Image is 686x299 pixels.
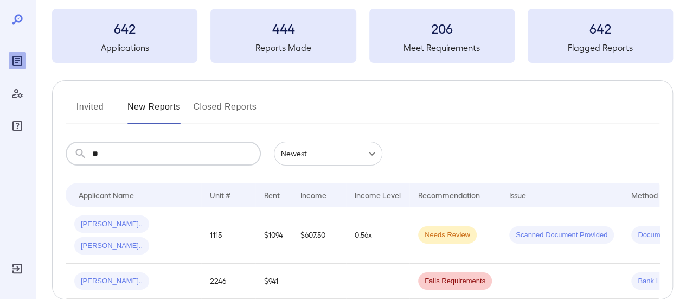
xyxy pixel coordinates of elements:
[528,41,673,54] h5: Flagged Reports
[9,260,26,277] div: Log Out
[369,20,515,37] h3: 206
[509,188,527,201] div: Issue
[210,41,356,54] h5: Reports Made
[194,98,257,124] button: Closed Reports
[74,241,149,251] span: [PERSON_NAME]..
[74,219,149,230] span: [PERSON_NAME]..
[264,188,281,201] div: Rent
[631,276,675,287] span: Bank Link
[74,276,149,287] span: [PERSON_NAME]..
[52,9,673,63] summary: 642Applications444Reports Made206Meet Requirements642Flagged Reports
[418,188,480,201] div: Recommendation
[355,188,401,201] div: Income Level
[300,188,326,201] div: Income
[9,85,26,102] div: Manage Users
[509,230,614,240] span: Scanned Document Provided
[346,207,409,264] td: 0.56x
[255,207,292,264] td: $1094
[369,41,515,54] h5: Meet Requirements
[9,117,26,135] div: FAQ
[346,264,409,299] td: -
[52,20,197,37] h3: 642
[52,41,197,54] h5: Applications
[201,207,255,264] td: 1115
[292,207,346,264] td: $607.50
[9,52,26,69] div: Reports
[274,142,382,166] div: Newest
[528,20,673,37] h3: 642
[631,188,658,201] div: Method
[79,188,134,201] div: Applicant Name
[418,276,492,287] span: Fails Requirements
[66,98,114,124] button: Invited
[210,188,230,201] div: Unit #
[210,20,356,37] h3: 444
[201,264,255,299] td: 2246
[418,230,477,240] span: Needs Review
[255,264,292,299] td: $941
[127,98,181,124] button: New Reports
